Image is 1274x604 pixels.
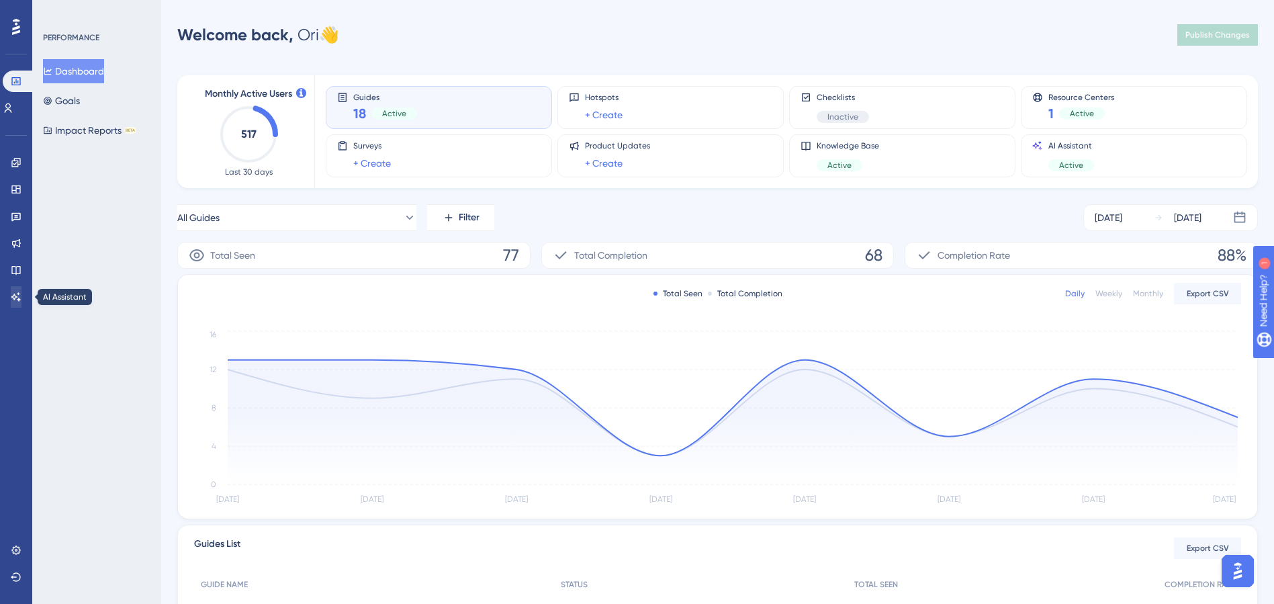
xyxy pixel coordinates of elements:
[1070,108,1094,119] span: Active
[210,330,216,339] tspan: 16
[353,140,391,151] span: Surveys
[212,441,216,451] tspan: 4
[212,403,216,413] tspan: 8
[241,128,257,140] text: 517
[177,25,293,44] span: Welcome back,
[817,92,869,103] span: Checklists
[1048,104,1054,123] span: 1
[561,579,588,590] span: STATUS
[177,204,416,231] button: All Guides
[1174,283,1241,304] button: Export CSV
[708,288,782,299] div: Total Completion
[93,7,97,17] div: 1
[194,536,240,560] span: Guides List
[1048,140,1094,151] span: AI Assistant
[827,160,852,171] span: Active
[505,494,528,504] tspan: [DATE]
[1174,210,1201,226] div: [DATE]
[205,86,292,102] span: Monthly Active Users
[216,494,239,504] tspan: [DATE]
[585,92,623,103] span: Hotspots
[1213,494,1236,504] tspan: [DATE]
[1187,543,1229,554] span: Export CSV
[1177,24,1258,46] button: Publish Changes
[201,579,248,590] span: GUIDE NAME
[865,245,882,266] span: 68
[827,112,858,122] span: Inactive
[361,494,383,504] tspan: [DATE]
[43,118,136,142] button: Impact ReportsBETA
[1065,288,1085,299] div: Daily
[1185,30,1250,40] span: Publish Changes
[574,247,647,263] span: Total Completion
[653,288,702,299] div: Total Seen
[1095,288,1122,299] div: Weekly
[817,140,879,151] span: Knowledge Base
[177,210,220,226] span: All Guides
[1048,92,1114,101] span: Resource Centers
[1165,579,1234,590] span: COMPLETION RATE
[43,32,99,43] div: PERFORMANCE
[210,365,216,374] tspan: 12
[649,494,672,504] tspan: [DATE]
[1059,160,1083,171] span: Active
[585,140,650,151] span: Product Updates
[43,89,80,113] button: Goals
[585,107,623,123] a: + Create
[177,24,339,46] div: Ori 👋
[1133,288,1163,299] div: Monthly
[124,127,136,134] div: BETA
[585,155,623,171] a: + Create
[353,155,391,171] a: + Create
[938,494,960,504] tspan: [DATE]
[503,245,519,266] span: 77
[938,247,1010,263] span: Completion Rate
[793,494,816,504] tspan: [DATE]
[1218,245,1246,266] span: 88%
[1095,210,1122,226] div: [DATE]
[210,247,255,263] span: Total Seen
[1174,537,1241,559] button: Export CSV
[459,210,480,226] span: Filter
[1218,551,1258,591] iframe: UserGuiding AI Assistant Launcher
[43,59,104,83] button: Dashboard
[353,104,366,123] span: 18
[427,204,494,231] button: Filter
[854,579,898,590] span: TOTAL SEEN
[225,167,273,177] span: Last 30 days
[1187,288,1229,299] span: Export CSV
[32,3,84,19] span: Need Help?
[1082,494,1105,504] tspan: [DATE]
[382,108,406,119] span: Active
[353,92,417,101] span: Guides
[211,480,216,489] tspan: 0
